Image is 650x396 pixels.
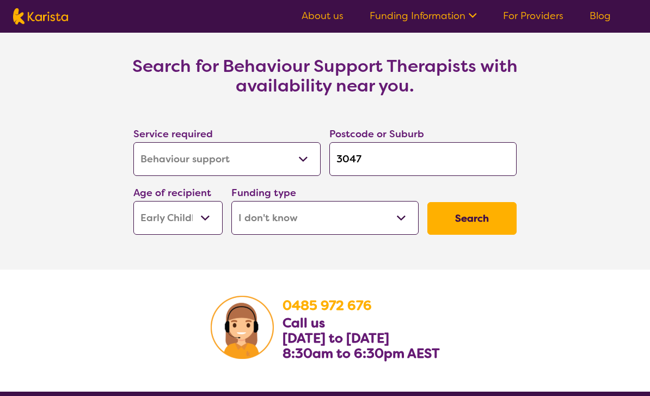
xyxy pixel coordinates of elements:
[283,330,389,347] b: [DATE] to [DATE]
[370,9,477,22] a: Funding Information
[133,127,213,141] label: Service required
[283,314,325,332] b: Call us
[211,296,274,359] img: Karista Client Service
[329,127,424,141] label: Postcode or Suburb
[283,297,372,314] a: 0485 972 676
[503,9,563,22] a: For Providers
[107,56,543,95] h3: Search for Behaviour Support Therapists with availability near you.
[427,202,517,235] button: Search
[13,8,68,25] img: Karista logo
[133,186,211,199] label: Age of recipient
[302,9,344,22] a: About us
[231,186,296,199] label: Funding type
[329,142,517,176] input: Type
[590,9,611,22] a: Blog
[602,350,635,384] iframe: Chat Window
[283,345,440,362] b: 8:30am to 6:30pm AEST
